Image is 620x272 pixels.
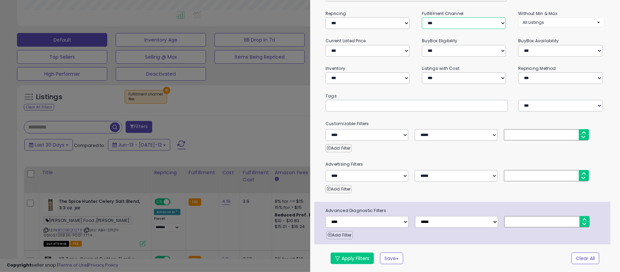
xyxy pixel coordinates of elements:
small: BuyBox Eligibility [422,38,457,44]
small: Customizable Filters [320,120,609,127]
small: Tags [320,92,609,100]
button: Clear All [571,253,599,264]
small: Repricing [325,11,346,16]
button: Add Filter [325,144,352,152]
button: Add Filter [327,231,353,239]
span: All Listings [523,19,544,25]
small: Listings with Cost [422,65,459,71]
small: BuyBox Availability [518,38,559,44]
span: Advanced Diagnostic Filters [320,207,610,214]
button: Save [380,253,403,264]
small: Current Listed Price [325,38,366,44]
small: Inventory [325,65,345,71]
button: All Listings [518,17,604,27]
small: Repricing Method [518,65,556,71]
small: Fulfillment Channel [422,11,463,16]
button: Add Filter [325,185,352,193]
button: Apply Filters [331,253,374,264]
small: Without Min & Max [518,11,557,16]
small: Advertising Filters [320,161,609,168]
